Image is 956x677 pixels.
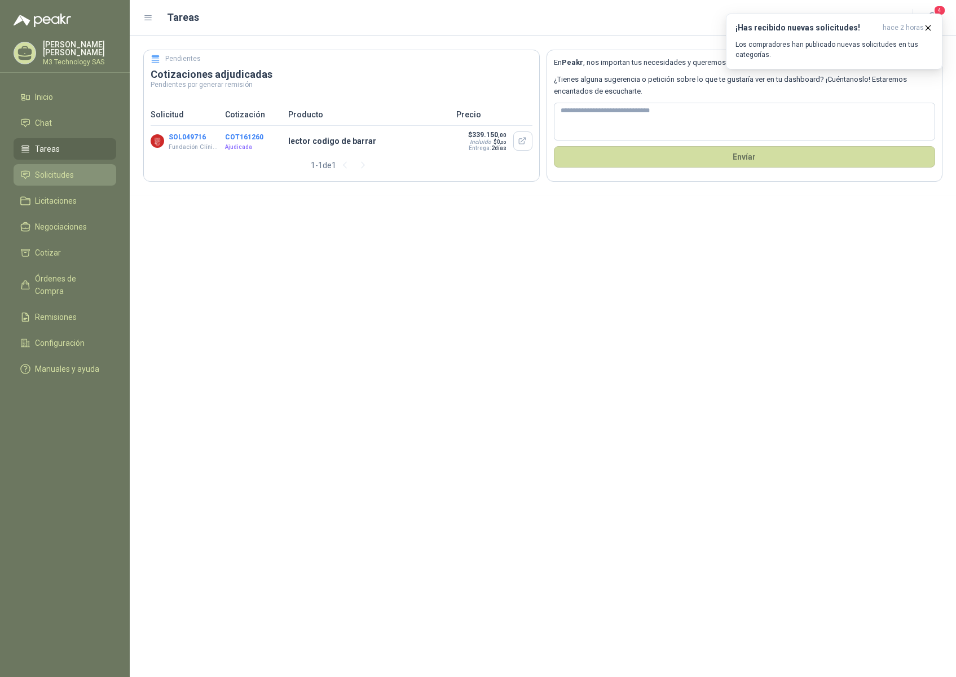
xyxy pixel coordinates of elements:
span: hace 2 horas [883,23,924,33]
button: Envíar [554,146,936,168]
span: Negociaciones [35,221,87,233]
h5: Pendientes [165,54,201,64]
span: Inicio [35,91,53,103]
span: Licitaciones [35,195,77,207]
span: $ [494,139,506,145]
button: COT161260 [225,133,263,141]
button: 4 [922,8,942,28]
span: ,00 [500,140,506,145]
img: Company Logo [151,134,164,148]
div: 1 - 1 de 1 [311,156,372,174]
span: ,00 [498,132,506,138]
b: Peakr [562,58,583,67]
p: $ [468,131,506,139]
p: Fundación Clínica Shaio [169,143,220,152]
span: Tareas [35,143,60,155]
span: Solicitudes [35,169,74,181]
span: Manuales y ayuda [35,363,99,375]
span: 0 [497,139,506,145]
span: 339.150 [472,131,506,139]
p: Pendientes por generar remisión [151,81,532,88]
span: Órdenes de Compra [35,272,105,297]
h3: ¡Has recibido nuevas solicitudes! [735,23,878,33]
p: ¿Tienes alguna sugerencia o petición sobre lo que te gustaría ver en tu dashboard? ¡Cuéntanoslo! ... [554,74,936,97]
a: Configuración [14,332,116,354]
p: Precio [456,108,532,121]
img: Logo peakr [14,14,71,27]
p: Producto [288,108,450,121]
a: Inicio [14,86,116,108]
h3: Cotizaciones adjudicadas [151,68,532,81]
p: Entrega: [468,145,506,151]
a: Órdenes de Compra [14,268,116,302]
a: Remisiones [14,306,116,328]
p: lector codigo de barrar [288,135,450,147]
div: Incluido [470,139,491,145]
p: Solicitud [151,108,218,121]
a: Solicitudes [14,164,116,186]
button: ¡Has recibido nuevas solicitudes!hace 2 horas Los compradores han publicado nuevas solicitudes en... [726,14,942,69]
p: M3 Technology SAS [43,59,116,65]
a: Licitaciones [14,190,116,212]
h1: Tareas [167,10,199,25]
a: Cotizar [14,242,116,263]
button: SOL049716 [169,133,206,141]
a: Manuales y ayuda [14,358,116,380]
span: Cotizar [35,247,61,259]
a: Chat [14,112,116,134]
p: [PERSON_NAME] [PERSON_NAME] [43,41,116,56]
p: Cotización [225,108,281,121]
span: Configuración [35,337,85,349]
a: Negociaciones [14,216,116,238]
p: Los compradores han publicado nuevas solicitudes en tus categorías. [735,39,933,60]
span: Remisiones [35,311,77,323]
span: 4 [933,5,946,16]
a: Tareas [14,138,116,160]
p: En , nos importan tus necesidades y queremos ofrecerte la mejor solución de procurement posible. [554,57,936,68]
span: Chat [35,117,52,129]
p: Ajudicada [225,143,281,152]
span: 2 días [491,145,506,151]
